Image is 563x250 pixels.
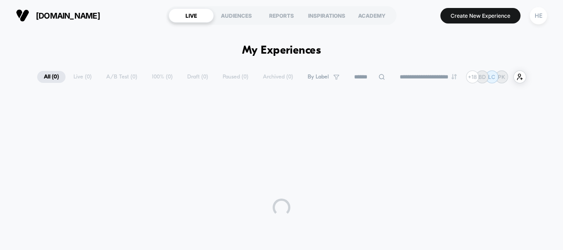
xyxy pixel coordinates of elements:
[478,74,486,80] p: BD
[530,7,547,24] div: HE
[16,9,29,22] img: Visually logo
[242,44,321,57] h1: My Experiences
[488,74,495,80] p: LC
[349,8,394,23] div: ACADEMY
[36,11,100,20] span: [DOMAIN_NAME]
[37,71,66,83] span: All ( 0 )
[440,8,521,23] button: Create New Experience
[498,74,505,80] p: PK
[259,8,304,23] div: REPORTS
[466,70,479,83] div: + 18
[13,8,103,23] button: [DOMAIN_NAME]
[451,74,457,79] img: end
[304,8,349,23] div: INSPIRATIONS
[308,74,329,80] span: By Label
[214,8,259,23] div: AUDIENCES
[527,7,550,25] button: HE
[169,8,214,23] div: LIVE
